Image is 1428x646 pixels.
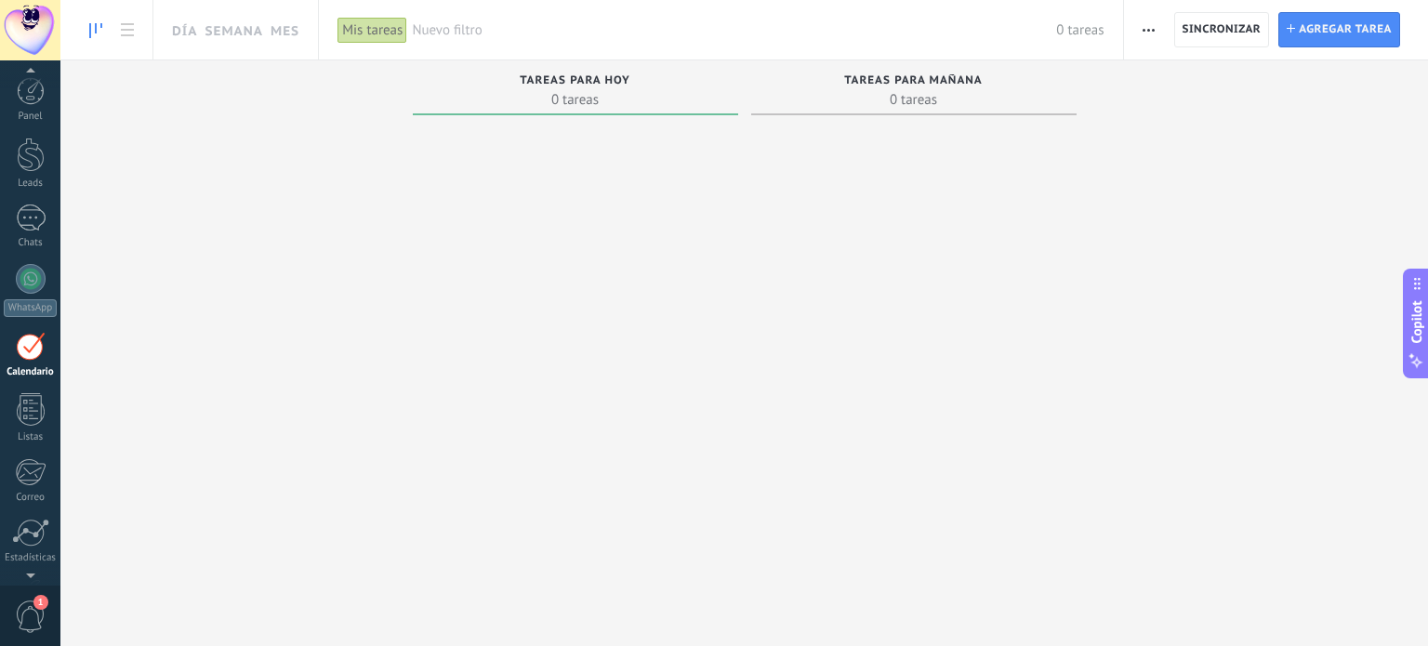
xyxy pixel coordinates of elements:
[1174,12,1270,47] button: Sincronizar
[760,90,1067,109] span: 0 tareas
[760,74,1067,90] div: Tareas para mañana
[112,12,143,48] a: To-do list
[422,90,729,109] span: 0 tareas
[1135,12,1162,47] button: Más
[412,21,1056,39] span: Nuevo filtro
[4,178,58,190] div: Leads
[33,595,48,610] span: 1
[1183,24,1262,35] span: Sincronizar
[520,74,630,87] span: Tareas para hoy
[4,111,58,123] div: Panel
[4,366,58,378] div: Calendario
[4,299,57,317] div: WhatsApp
[844,74,983,87] span: Tareas para mañana
[1056,21,1104,39] span: 0 tareas
[4,492,58,504] div: Correo
[4,431,58,443] div: Listas
[422,74,729,90] div: Tareas para hoy
[4,237,58,249] div: Chats
[1278,12,1400,47] button: Agregar tarea
[337,17,407,44] div: Mis tareas
[80,12,112,48] a: To-do line
[4,552,58,564] div: Estadísticas
[1299,13,1392,46] span: Agregar tarea
[1408,300,1426,343] span: Copilot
